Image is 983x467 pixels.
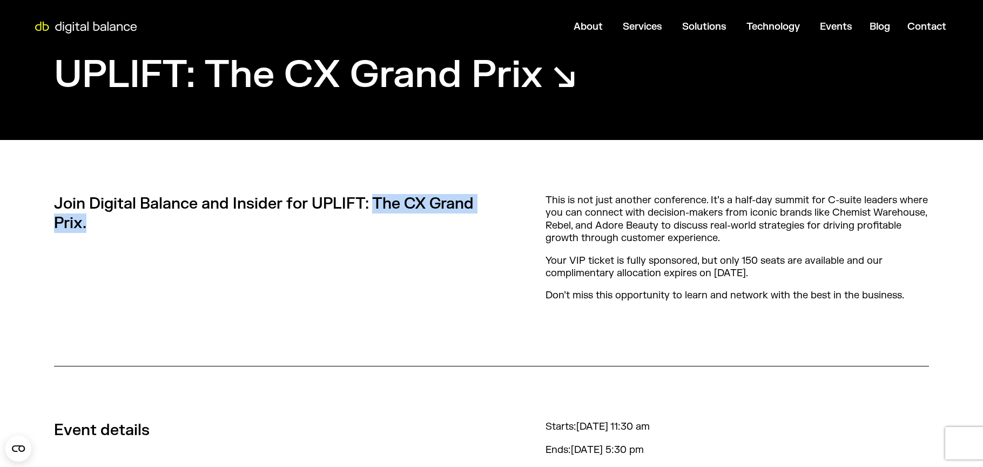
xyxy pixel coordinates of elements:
[907,21,946,33] a: Contact
[54,421,491,440] h3: Event details
[546,444,644,456] div: [DATE] 5:30 pm
[146,16,955,37] div: Menu Toggle
[546,444,571,456] span: Ends:
[546,289,929,302] p: Don’t miss this opportunity to learn and network with the best in the business.
[546,421,650,433] div: [DATE] 11:30 am
[574,21,603,33] a: About
[54,194,491,234] p: Join Digital Balance and Insider for UPLIFT: The CX Grand Prix.
[623,21,662,33] a: Services
[146,16,955,37] nav: Menu
[27,22,145,34] img: Digital Balance logo
[746,21,800,33] a: Technology
[546,255,929,280] p: Your VIP ticket is fully sponsored, but only 150 seats are available and our complimentary alloca...
[870,21,890,33] a: Blog
[5,436,31,462] button: Open CMP widget
[820,21,852,33] a: Events
[54,50,577,99] h1: UPLIFT: The CX Grand Prix ↘︎
[682,21,726,33] a: Solutions
[546,421,576,433] span: Starts:
[546,194,929,245] p: This is not just another conference. It’s a half-day summit for C-suite leaders where you can con...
